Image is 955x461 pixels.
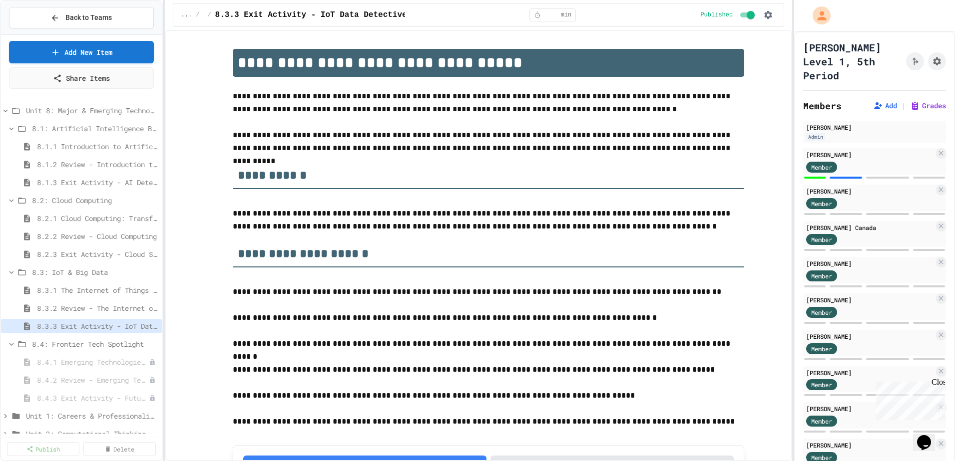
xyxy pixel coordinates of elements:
button: Click to see fork details [906,52,924,70]
span: 8.2: Cloud Computing [32,195,158,206]
span: ... [181,11,192,19]
span: 8.3.1 The Internet of Things and Big Data: Our Connected Digital World [37,285,158,295]
div: [PERSON_NAME] [806,187,934,196]
span: 8.4: Frontier Tech Spotlight [32,339,158,349]
div: Unpublished [149,377,156,384]
div: Unpublished [149,359,156,366]
div: [PERSON_NAME] [806,332,934,341]
button: Back to Teams [9,7,154,28]
span: 8.3.3 Exit Activity - IoT Data Detective Challenge [37,321,158,331]
button: Assignment Settings [928,52,946,70]
span: 8.3.2 Review - The Internet of Things and Big Data [37,303,158,313]
div: [PERSON_NAME] [806,295,934,304]
div: [PERSON_NAME] [806,150,934,159]
iframe: chat widget [913,421,945,451]
span: 8.1: Artificial Intelligence Basics [32,123,158,134]
span: 8.4.1 Emerging Technologies: Shaping Our Digital Future [37,357,149,367]
span: / [196,11,199,19]
a: Add New Item [9,41,154,63]
span: 8.3: IoT & Big Data [32,267,158,277]
a: Delete [83,442,156,456]
div: [PERSON_NAME] [806,441,934,450]
a: Share Items [9,67,154,89]
span: min [561,11,572,19]
div: Content is published and visible to students [700,9,757,21]
div: [PERSON_NAME] Canada [806,223,934,232]
div: My Account [802,4,833,27]
span: Member [811,163,832,172]
span: Back to Teams [65,12,112,23]
button: Add [873,101,897,111]
span: 8.2.3 Exit Activity - Cloud Service Detective [37,249,158,259]
div: [PERSON_NAME] [806,404,934,413]
span: / [207,11,211,19]
span: 8.4.2 Review - Emerging Technologies: Shaping Our Digital Future [37,375,149,385]
span: 8.3.3 Exit Activity - IoT Data Detective Challenge [215,9,455,21]
span: Member [811,235,832,244]
div: [PERSON_NAME] [806,368,934,377]
div: Chat with us now!Close [4,4,69,63]
span: 8.1.3 Exit Activity - AI Detective [37,177,158,188]
span: Member [811,344,832,353]
div: Unpublished [149,395,156,402]
span: Member [811,308,832,317]
button: Grades [910,101,946,111]
span: Unit 1: Careers & Professionalism [26,411,158,421]
div: [PERSON_NAME] [806,259,934,268]
span: Unit 2: Computational Thinking & Problem-Solving [26,429,158,439]
span: Published [700,11,733,19]
span: Member [811,380,832,389]
span: Member [811,417,832,426]
div: [PERSON_NAME] [806,123,943,132]
span: 8.2.1 Cloud Computing: Transforming the Digital World [37,213,158,224]
span: 8.1.1 Introduction to Artificial Intelligence [37,141,158,152]
span: 8.4.3 Exit Activity - Future Tech Challenge [37,393,149,403]
span: 8.2.2 Review - Cloud Computing [37,231,158,241]
span: 8.1.2 Review - Introduction to Artificial Intelligence [37,159,158,170]
a: Publish [7,442,79,456]
h1: [PERSON_NAME] Level 1, 5th Period [803,40,902,82]
div: Admin [806,133,825,141]
span: | [901,100,906,112]
span: Unit 8: Major & Emerging Technologies [26,105,158,116]
h2: Members [803,99,842,113]
span: Member [811,271,832,280]
iframe: chat widget [872,378,945,420]
span: Member [811,199,832,208]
